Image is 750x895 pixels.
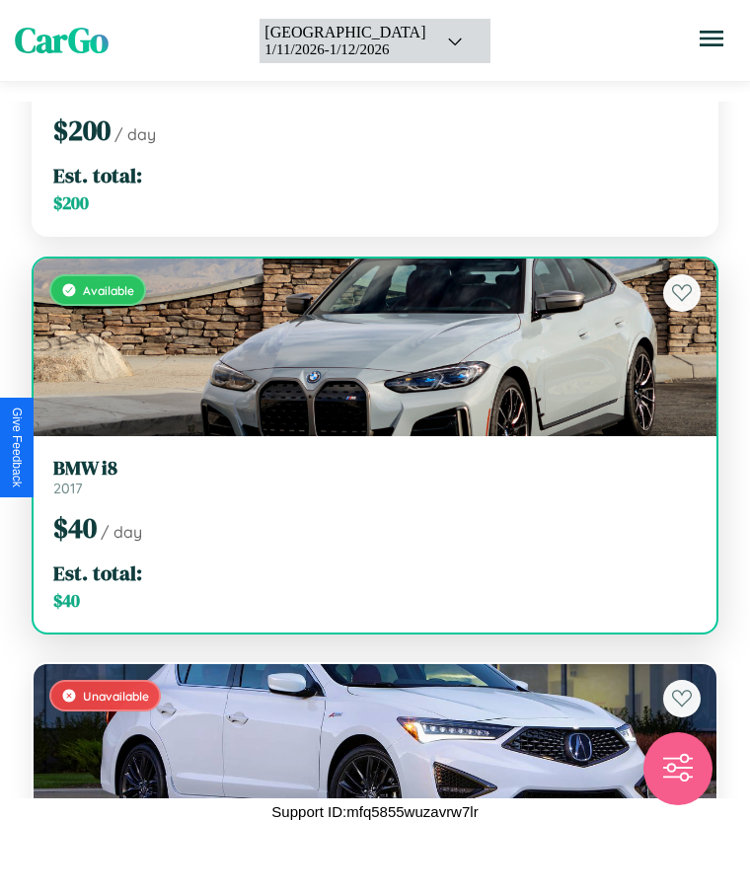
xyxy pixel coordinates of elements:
[53,456,697,497] a: BMW i82017
[271,798,478,825] p: Support ID: mfq5855wuzavrw7lr
[53,589,80,613] span: $ 40
[264,24,425,41] div: [GEOGRAPHIC_DATA]
[53,456,697,480] h3: BMW i8
[114,124,156,144] span: / day
[83,283,134,298] span: Available
[53,191,89,215] span: $ 200
[53,509,97,547] span: $ 40
[83,689,149,704] span: Unavailable
[53,559,142,587] span: Est. total:
[53,161,142,189] span: Est. total:
[53,480,83,497] span: 2017
[264,41,425,58] div: 1 / 11 / 2026 - 1 / 12 / 2026
[10,408,24,487] div: Give Feedback
[15,17,109,64] span: CarGo
[53,112,111,149] span: $ 200
[101,522,142,542] span: / day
